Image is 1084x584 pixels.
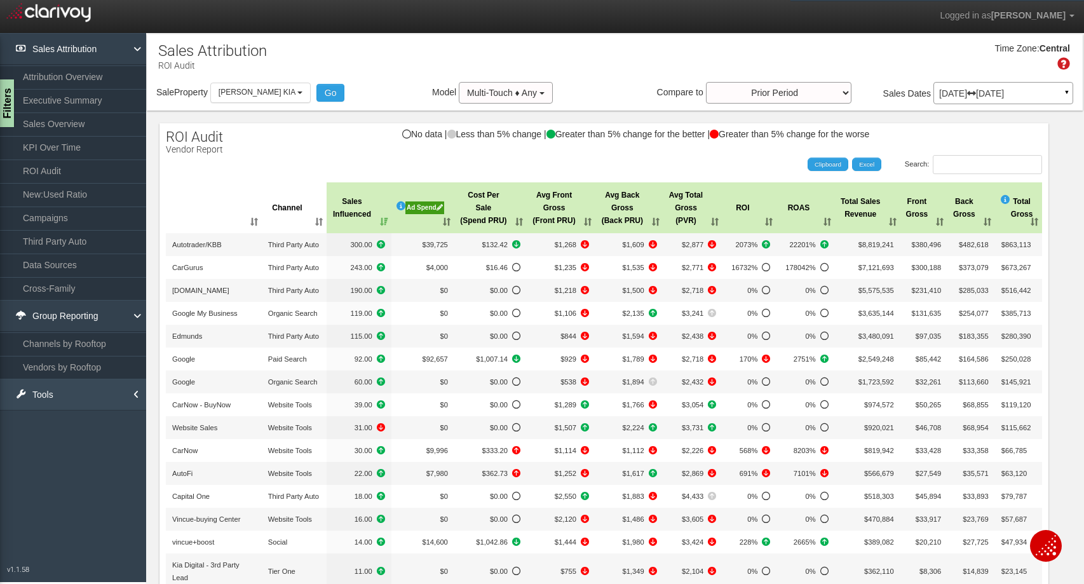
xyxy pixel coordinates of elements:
[333,376,385,388] span: +12.00
[1001,447,1027,454] span: $66,785
[1001,567,1027,575] span: $23,145
[602,421,657,434] span: +931
[426,447,448,454] span: $9,996
[919,567,941,575] span: $8,306
[783,398,828,411] span: No Data to compare%
[533,490,589,503] span: +346
[166,145,223,154] p: Vendor Report
[461,307,520,320] span: No Data to compare
[852,158,881,172] a: Excel
[963,401,988,409] span: $68,855
[670,565,717,578] span: -1670
[602,238,657,251] span: -219
[602,330,657,343] span: -296
[440,378,447,386] span: $0
[729,307,770,320] span: No Data to compare%
[912,264,942,271] span: $300,188
[729,376,770,388] span: No Data to compare%
[602,467,657,480] span: +91
[440,332,447,340] span: $0
[959,241,989,248] span: $482,618
[959,355,989,363] span: $164,586
[783,238,828,251] span: +6502%
[333,353,385,365] span: +28.00
[858,264,894,271] span: $7,121,693
[172,264,203,271] span: CarGurus
[940,10,991,20] span: Logged in as
[333,490,385,503] span: +17.00
[268,241,319,248] span: Third Party Auto
[933,155,1042,174] input: Search:
[533,467,589,480] span: -482
[663,182,723,233] th: Avg TotalGross (PVR): activate to sort column ascending
[440,492,447,500] span: $0
[268,538,287,546] span: Social
[864,567,894,575] span: $362,110
[268,378,318,386] span: Organic Search
[156,87,174,97] span: Sale
[783,330,828,343] span: No Data to compare%
[858,332,894,340] span: $3,480,091
[864,401,894,409] span: $974,572
[172,538,214,546] span: vincue+boost
[172,309,238,317] span: Google My Business
[995,182,1043,233] th: <i style="position:absolute;font-size:14px;z-index:100;color:#2f9fe0" tooltip="" data-toggle="pop...
[939,89,1067,98] p: [DATE] [DATE]
[172,355,195,363] span: Google
[963,567,988,575] span: $14,839
[670,513,717,526] span: -582
[210,83,311,102] button: [PERSON_NAME] KIA
[783,444,828,457] span: -1646%
[459,82,553,104] button: Multi-Touch ♦ Any
[670,307,717,320] span: +76
[166,129,223,145] span: ROI Audit
[670,444,717,457] span: -1055
[670,467,717,480] span: -391
[533,565,589,578] span: -525
[158,43,267,59] h1: Sales Attribution
[783,261,828,274] span: No Data to compare%
[333,261,385,274] span: +50.00
[268,401,312,409] span: Website Tools
[783,467,828,480] span: -2327%
[1001,538,1027,546] span: $47,934
[422,355,447,363] span: $92,657
[729,238,770,251] span: +224%
[1001,424,1031,431] span: $115,662
[916,401,941,409] span: $50,265
[533,398,589,411] span: +454
[461,490,520,503] span: No Data to compare
[729,261,770,274] span: No Data to compare%
[1011,195,1033,221] span: Total Gross
[422,241,447,248] span: $39,725
[602,353,657,365] span: -241
[963,515,988,523] span: $23,769
[1001,355,1031,363] span: $250,028
[1061,85,1073,105] a: ▼
[729,421,770,434] span: No Data to compare%
[268,567,295,575] span: Tier One
[864,515,894,523] span: $470,884
[461,330,520,343] span: No Data to compare
[333,398,385,411] span: +30.00
[533,307,589,320] span: -264
[729,513,770,526] span: No Data to compare%
[440,287,447,294] span: $0
[602,307,657,320] span: +340
[268,309,318,317] span: Organic Search
[912,309,942,317] span: $131,635
[602,398,657,411] span: -119
[991,10,1066,20] span: [PERSON_NAME]
[959,332,989,340] span: $183,355
[172,332,202,340] span: Edmunds
[670,536,717,548] span: -955
[1001,378,1031,386] span: $145,921
[864,538,894,546] span: $389,082
[783,490,828,503] span: No Data to compare%
[461,467,520,480] span: +113.35
[670,421,717,434] span: +1387
[808,158,848,172] a: Clipboard
[1001,492,1027,500] span: $79,787
[916,378,941,386] span: $32,261
[262,182,327,233] th: Channel: activate to sort column ascending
